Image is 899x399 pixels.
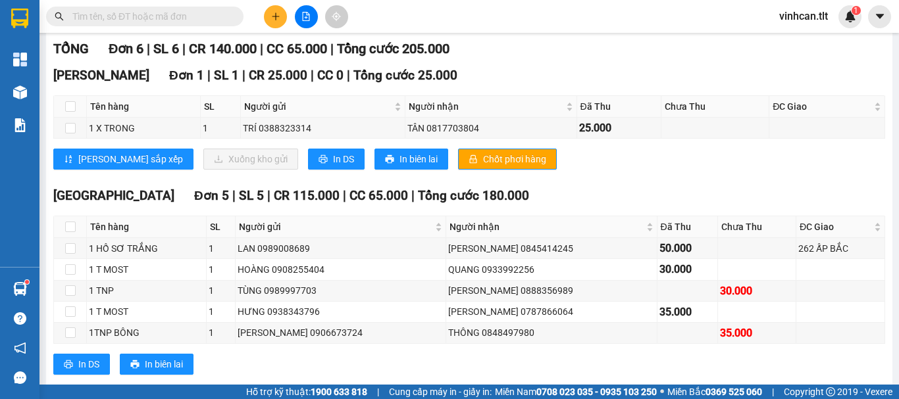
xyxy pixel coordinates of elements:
div: 35.000 [659,304,716,320]
span: | [330,41,334,57]
span: search [55,12,64,21]
div: [PERSON_NAME] 0845414245 [448,241,654,256]
div: HOÀNG 0908255404 [238,262,444,277]
img: dashboard-icon [13,53,27,66]
span: CR 140.000 [189,41,257,57]
span: Miền Bắc [667,385,762,399]
strong: 0708 023 035 - 0935 103 250 [536,387,657,397]
th: Đã Thu [577,96,661,118]
input: Tìm tên, số ĐT hoặc mã đơn [72,9,228,24]
span: SL 5 [239,188,264,203]
img: logo-vxr [11,9,28,28]
div: 1 X TRONG [89,121,198,135]
button: sort-ascending[PERSON_NAME] sắp xếp [53,149,193,170]
button: file-add [295,5,318,28]
th: Chưa Thu [661,96,769,118]
span: Người gửi [244,99,392,114]
span: | [772,385,774,399]
span: In DS [333,152,354,166]
span: message [14,371,26,384]
span: Miền Nam [495,385,657,399]
span: copyright [826,387,835,396]
th: Tên hàng [87,216,207,238]
th: SL [207,216,236,238]
img: solution-icon [13,118,27,132]
span: ĐC Giao [800,220,871,234]
th: Đã Thu [657,216,719,238]
span: | [411,188,415,203]
img: icon-new-feature [844,11,856,22]
span: | [242,68,245,83]
span: printer [64,360,73,370]
span: | [232,188,236,203]
div: 1 T MOST [89,262,204,277]
span: Đơn 1 [169,68,204,83]
span: [PERSON_NAME] sắp xếp [78,152,183,166]
span: ⚪️ [660,389,664,394]
div: LAN 0989008689 [238,241,444,256]
span: Đơn 6 [109,41,143,57]
div: 1 [209,304,233,319]
span: CC 65.000 [349,188,408,203]
button: downloadXuống kho gửi [203,149,298,170]
span: | [311,68,314,83]
div: TRÍ 0388323314 [243,121,403,135]
th: Tên hàng [87,96,201,118]
span: caret-down [874,11,886,22]
div: 1 TNP [89,283,204,298]
span: | [182,41,186,57]
div: [PERSON_NAME] 0906673724 [238,325,444,340]
sup: 1 [852,6,861,15]
img: warehouse-icon [13,282,27,296]
span: question-circle [14,312,26,325]
span: TỔNG [53,41,89,57]
strong: 0369 525 060 [706,387,762,397]
span: | [267,188,270,203]
span: printer [130,360,140,370]
span: Chốt phơi hàng [483,152,546,166]
div: TÂN 0817703804 [407,121,575,135]
span: In DS [78,357,99,371]
div: [PERSON_NAME] 0888356989 [448,283,654,298]
span: | [343,188,346,203]
span: ĐC Giao [773,99,871,114]
span: Người nhận [409,99,563,114]
span: Cung cấp máy in - giấy in: [389,385,492,399]
sup: 1 [25,280,29,284]
th: SL [201,96,241,118]
span: aim [332,12,341,21]
div: 1TNP BÔNG [89,325,204,340]
span: Đơn 5 [194,188,229,203]
span: CC 65.000 [267,41,327,57]
span: In biên lai [145,357,183,371]
div: 1 [209,262,233,277]
span: SL 6 [153,41,179,57]
span: [GEOGRAPHIC_DATA] [53,188,174,203]
div: 1 [209,283,233,298]
button: printerIn DS [308,149,365,170]
button: printerIn DS [53,354,110,375]
span: | [147,41,150,57]
span: Người gửi [239,220,432,234]
img: warehouse-icon [13,85,27,99]
span: notification [14,342,26,354]
div: 35.000 [720,325,794,341]
span: SL 1 [214,68,239,83]
button: printerIn biên lai [120,354,193,375]
button: aim [325,5,348,28]
span: [PERSON_NAME] [53,68,149,83]
div: 1 [209,325,233,340]
span: lock [469,154,478,165]
div: TÙNG 0989997703 [238,283,444,298]
button: caret-down [868,5,891,28]
span: sort-ascending [64,154,73,165]
th: Chưa Thu [718,216,796,238]
span: Tổng cước 180.000 [418,188,529,203]
span: vinhcan.tlt [769,8,838,24]
button: lockChốt phơi hàng [458,149,557,170]
div: 30.000 [659,261,716,277]
span: Hỗ trợ kỹ thuật: [246,385,367,399]
span: | [347,68,350,83]
div: [PERSON_NAME] 0787866064 [448,304,654,319]
span: | [207,68,211,83]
